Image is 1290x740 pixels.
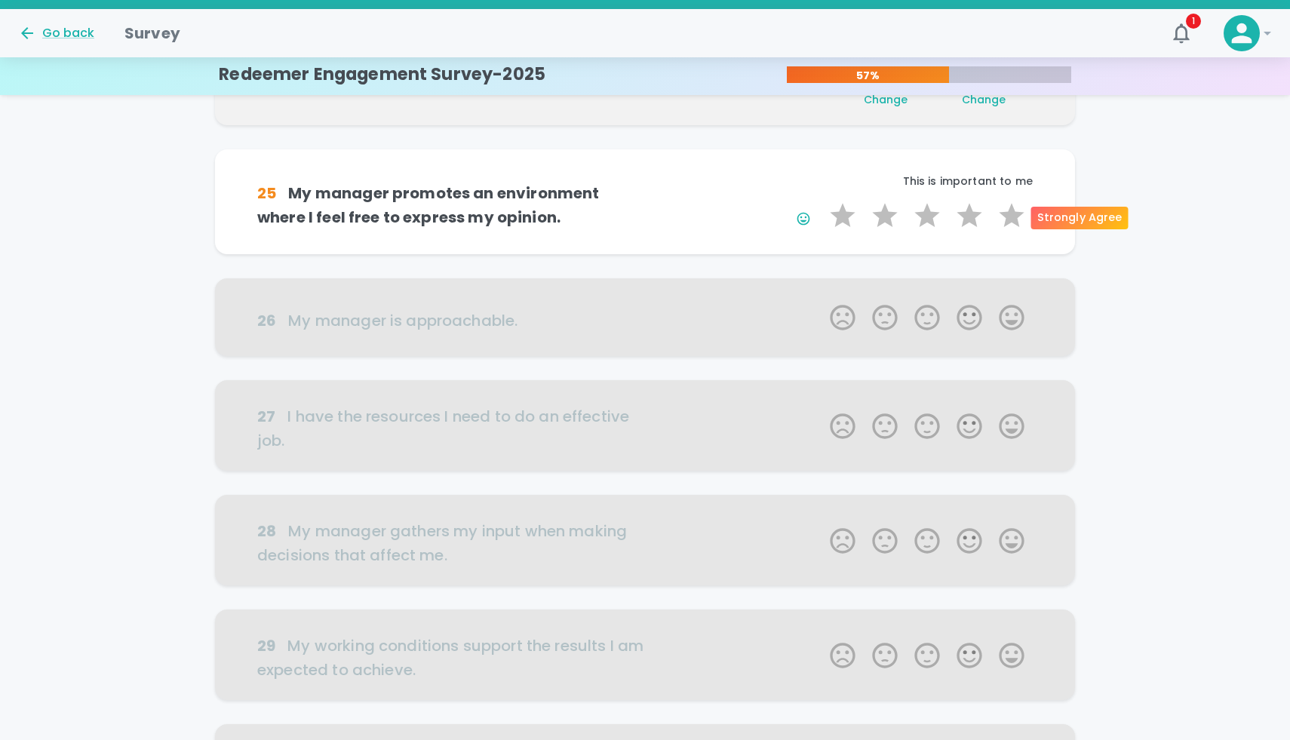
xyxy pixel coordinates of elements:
[645,173,1033,189] p: This is important to me
[124,21,180,45] h1: Survey
[1031,207,1129,229] div: Strongly Agree
[257,181,276,205] div: 25
[864,92,908,107] span: Change
[962,92,1006,107] span: Change
[18,24,94,42] button: Go back
[1163,15,1199,51] button: 1
[257,181,645,229] h6: My manager promotes an environment where I feel free to express my opinion.
[1186,14,1201,29] span: 1
[219,64,545,85] h4: Redeemer Engagement Survey-2025
[787,68,949,83] p: 57%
